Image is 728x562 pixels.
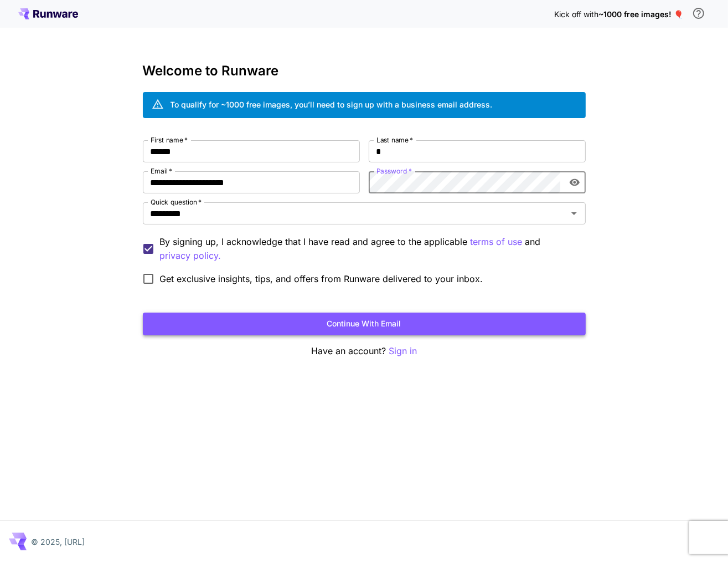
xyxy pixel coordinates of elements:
button: Continue with email [143,313,586,335]
h3: Welcome to Runware [143,63,586,79]
span: Kick off with [554,9,598,19]
div: To qualify for ~1000 free images, you’ll need to sign up with a business email address. [171,99,493,110]
button: toggle password visibility [565,172,585,192]
button: By signing up, I acknowledge that I have read and agree to the applicable and privacy policy. [471,235,523,249]
label: Password [376,166,412,176]
label: Email [151,166,172,176]
label: Quick question [151,197,202,207]
label: First name [151,135,188,145]
button: Sign in [389,344,417,358]
p: terms of use [471,235,523,249]
label: Last name [376,135,413,145]
button: By signing up, I acknowledge that I have read and agree to the applicable terms of use and [160,249,221,263]
p: privacy policy. [160,249,221,263]
p: Have an account? [143,344,586,358]
span: Get exclusive insights, tips, and offers from Runware delivered to your inbox. [160,272,483,285]
p: © 2025, [URL] [31,536,85,548]
p: By signing up, I acknowledge that I have read and agree to the applicable and [160,235,577,263]
button: Open [566,206,582,221]
span: ~1000 free images! 🎈 [598,9,683,19]
button: In order to qualify for free credit, you need to sign up with a business email address and click ... [688,2,710,24]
